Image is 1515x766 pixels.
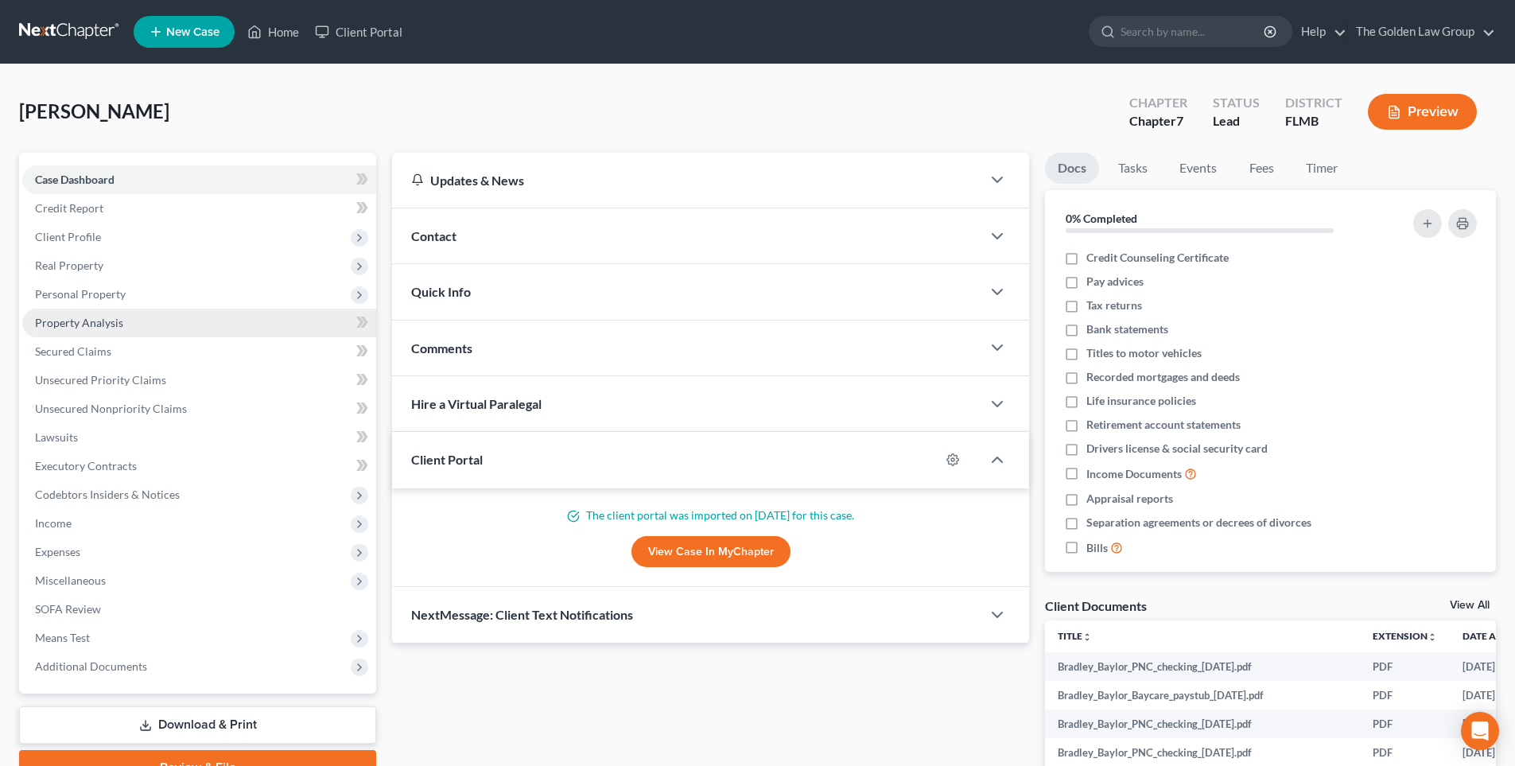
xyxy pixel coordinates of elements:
[1086,250,1229,266] span: Credit Counseling Certificate
[1086,417,1241,433] span: Retirement account statements
[35,545,80,558] span: Expenses
[1293,17,1346,46] a: Help
[35,316,123,329] span: Property Analysis
[1105,153,1160,184] a: Tasks
[35,287,126,301] span: Personal Property
[1086,515,1311,531] span: Separation agreements or decrees of divorces
[1368,94,1477,130] button: Preview
[22,194,376,223] a: Credit Report
[1285,112,1342,130] div: FLMB
[1045,153,1099,184] a: Docs
[1086,297,1142,313] span: Tax returns
[22,595,376,624] a: SOFA Review
[22,366,376,395] a: Unsecured Priority Claims
[1086,274,1144,290] span: Pay advices
[1086,540,1108,556] span: Bills
[1450,600,1490,611] a: View All
[1236,153,1287,184] a: Fees
[1129,112,1187,130] div: Chapter
[1293,153,1350,184] a: Timer
[1082,632,1092,642] i: unfold_more
[1086,345,1202,361] span: Titles to motor vehicles
[19,99,169,122] span: [PERSON_NAME]
[35,344,111,358] span: Secured Claims
[411,340,472,356] span: Comments
[166,26,219,38] span: New Case
[35,230,101,243] span: Client Profile
[35,659,147,673] span: Additional Documents
[35,373,166,387] span: Unsecured Priority Claims
[35,402,187,415] span: Unsecured Nonpriority Claims
[35,516,72,530] span: Income
[35,201,103,215] span: Credit Report
[1058,630,1092,642] a: Titleunfold_more
[1348,17,1495,46] a: The Golden Law Group
[1360,681,1450,710] td: PDF
[1129,94,1187,112] div: Chapter
[239,17,307,46] a: Home
[1428,632,1437,642] i: unfold_more
[1121,17,1266,46] input: Search by name...
[411,452,483,467] span: Client Portal
[307,17,410,46] a: Client Portal
[22,337,376,366] a: Secured Claims
[1285,94,1342,112] div: District
[22,309,376,337] a: Property Analysis
[1167,153,1229,184] a: Events
[1086,466,1182,482] span: Income Documents
[1176,113,1183,128] span: 7
[35,488,180,501] span: Codebtors Insiders & Notices
[1086,369,1240,385] span: Recorded mortgages and deeds
[35,631,90,644] span: Means Test
[1066,212,1137,225] strong: 0% Completed
[35,459,137,472] span: Executory Contracts
[1373,630,1437,642] a: Extensionunfold_more
[1045,597,1147,614] div: Client Documents
[22,423,376,452] a: Lawsuits
[1213,112,1260,130] div: Lead
[1086,393,1196,409] span: Life insurance policies
[411,172,962,189] div: Updates & News
[1086,491,1173,507] span: Appraisal reports
[1360,652,1450,681] td: PDF
[411,396,542,411] span: Hire a Virtual Paralegal
[35,602,101,616] span: SOFA Review
[22,165,376,194] a: Case Dashboard
[411,507,1010,523] p: The client portal was imported on [DATE] for this case.
[1213,94,1260,112] div: Status
[35,430,78,444] span: Lawsuits
[19,706,376,744] a: Download & Print
[411,284,471,299] span: Quick Info
[35,259,103,272] span: Real Property
[631,536,791,568] a: View Case in MyChapter
[1045,710,1360,738] td: Bradley_Baylor_PNC_checking_[DATE].pdf
[1045,652,1360,681] td: Bradley_Baylor_PNC_checking_[DATE].pdf
[22,395,376,423] a: Unsecured Nonpriority Claims
[1086,441,1268,457] span: Drivers license & social security card
[1360,710,1450,738] td: PDF
[1086,321,1168,337] span: Bank statements
[1045,681,1360,710] td: Bradley_Baylor_Baycare_paystub_[DATE].pdf
[35,173,115,186] span: Case Dashboard
[411,607,633,622] span: NextMessage: Client Text Notifications
[411,228,456,243] span: Contact
[22,452,376,480] a: Executory Contracts
[1461,712,1499,750] div: Open Intercom Messenger
[35,574,106,587] span: Miscellaneous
